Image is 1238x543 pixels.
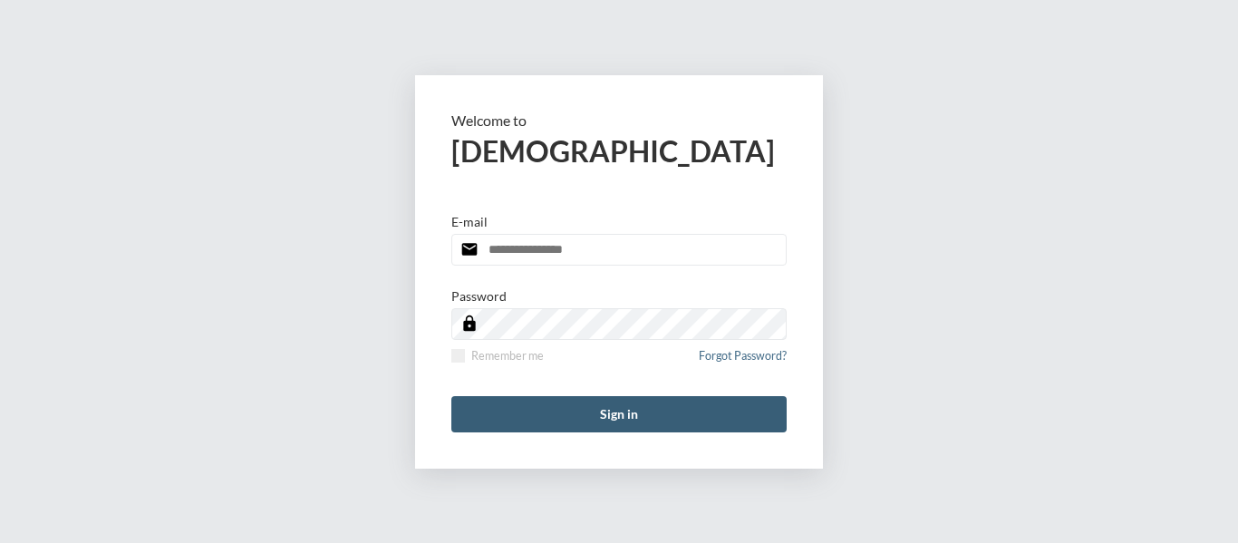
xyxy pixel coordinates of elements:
[451,349,544,363] label: Remember me
[451,214,488,229] p: E-mail
[451,133,787,169] h2: [DEMOGRAPHIC_DATA]
[451,288,507,304] p: Password
[699,349,787,373] a: Forgot Password?
[451,112,787,129] p: Welcome to
[451,396,787,432] button: Sign in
